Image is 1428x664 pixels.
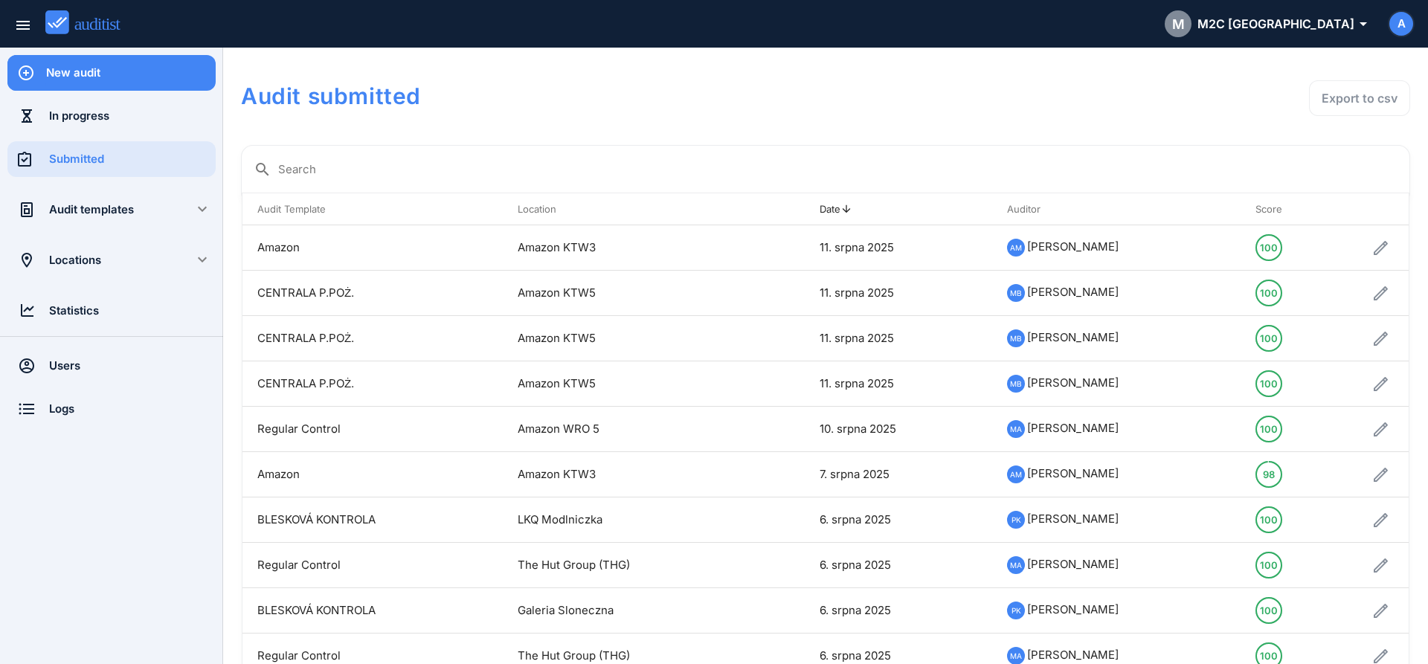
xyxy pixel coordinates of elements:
[7,141,216,177] a: Submitted
[1027,557,1119,571] span: [PERSON_NAME]
[503,407,753,452] td: Amazon WRO 5
[503,452,753,497] td: Amazon KTW3
[840,203,852,215] i: arrow_upward
[503,271,753,316] td: Amazon KTW5
[1260,372,1278,396] div: 100
[242,588,503,634] td: BLESKOVÁ KONTROLA
[805,225,992,271] td: 11. srpna 2025
[7,391,216,427] a: Logs
[1322,89,1398,107] div: Export to csv
[1260,326,1278,350] div: 100
[1263,462,1275,486] div: 98
[503,193,753,225] th: Location: Not sorted. Activate to sort ascending.
[805,407,992,452] td: 10. srpna 2025
[503,361,753,407] td: Amazon KTW5
[1354,15,1366,33] i: arrow_drop_down_outlined
[242,271,503,316] td: CENTRALA P.POŻ.
[1027,239,1119,254] span: [PERSON_NAME]
[1010,330,1022,346] span: MB
[503,316,753,361] td: Amazon KTW5
[49,151,216,167] div: Submitted
[7,348,216,384] a: Users
[46,65,216,81] div: New audit
[1010,648,1022,664] span: MA
[1260,508,1278,532] div: 100
[1309,80,1410,116] button: Export to csv
[242,543,503,588] td: Regular Control
[193,251,211,268] i: keyboard_arrow_down
[242,225,503,271] td: Amazon
[1260,599,1278,622] div: 100
[7,192,174,228] a: Audit templates
[242,361,503,407] td: CENTRALA P.POŻ.
[805,193,992,225] th: Date: Sorted descending. Activate to remove sorting.
[241,80,942,112] h1: Audit submitted
[242,497,503,543] td: BLESKOVÁ KONTROLA
[254,161,271,178] i: search
[1027,602,1119,616] span: [PERSON_NAME]
[503,588,753,634] td: Galeria Sloneczna
[1153,6,1377,42] button: MM2C [GEOGRAPHIC_DATA]
[49,252,174,268] div: Locations
[1165,10,1366,37] div: M2C [GEOGRAPHIC_DATA]
[1010,466,1022,483] span: AM
[503,543,753,588] td: The Hut Group (THG)
[1010,375,1022,392] span: MB
[49,108,216,124] div: In progress
[1027,648,1119,662] span: [PERSON_NAME]
[7,293,216,329] a: Statistics
[242,316,503,361] td: CENTRALA P.POŻ.
[1027,512,1119,526] span: [PERSON_NAME]
[45,10,134,35] img: auditist_logo_new.svg
[805,543,992,588] td: 6. srpna 2025
[49,202,174,218] div: Audit templates
[1011,512,1021,528] span: PK
[278,158,1398,181] input: Search
[242,193,503,225] th: Audit Template: Not sorted. Activate to sort ascending.
[1027,285,1119,299] span: [PERSON_NAME]
[805,271,992,316] td: 11. srpna 2025
[1010,557,1022,573] span: MA
[1388,10,1415,37] button: A
[242,407,503,452] td: Regular Control
[1398,16,1406,33] span: A
[1011,602,1021,619] span: PK
[242,452,503,497] td: Amazon
[1027,375,1119,390] span: [PERSON_NAME]
[1010,421,1022,437] span: MA
[1260,553,1278,577] div: 100
[805,316,992,361] td: 11. srpna 2025
[1027,421,1119,435] span: [PERSON_NAME]
[49,358,216,374] div: Users
[805,452,992,497] td: 7. srpna 2025
[1260,236,1278,260] div: 100
[7,242,174,278] a: Locations
[1010,285,1022,301] span: MB
[1172,14,1185,34] span: M
[14,16,32,34] i: menu
[992,193,1241,225] th: Auditor: Not sorted. Activate to sort ascending.
[753,193,805,225] th: : Not sorted.
[49,303,216,319] div: Statistics
[1309,193,1409,225] th: : Not sorted.
[805,497,992,543] td: 6. srpna 2025
[7,98,216,134] a: In progress
[1260,281,1278,305] div: 100
[1027,330,1119,344] span: [PERSON_NAME]
[1241,193,1309,225] th: Score: Not sorted. Activate to sort ascending.
[503,497,753,543] td: LKQ Modlniczka
[49,401,216,417] div: Logs
[1027,466,1119,480] span: [PERSON_NAME]
[193,200,211,218] i: keyboard_arrow_down
[805,588,992,634] td: 6. srpna 2025
[1260,417,1278,441] div: 100
[1010,239,1022,256] span: AM
[503,225,753,271] td: Amazon KTW3
[805,361,992,407] td: 11. srpna 2025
